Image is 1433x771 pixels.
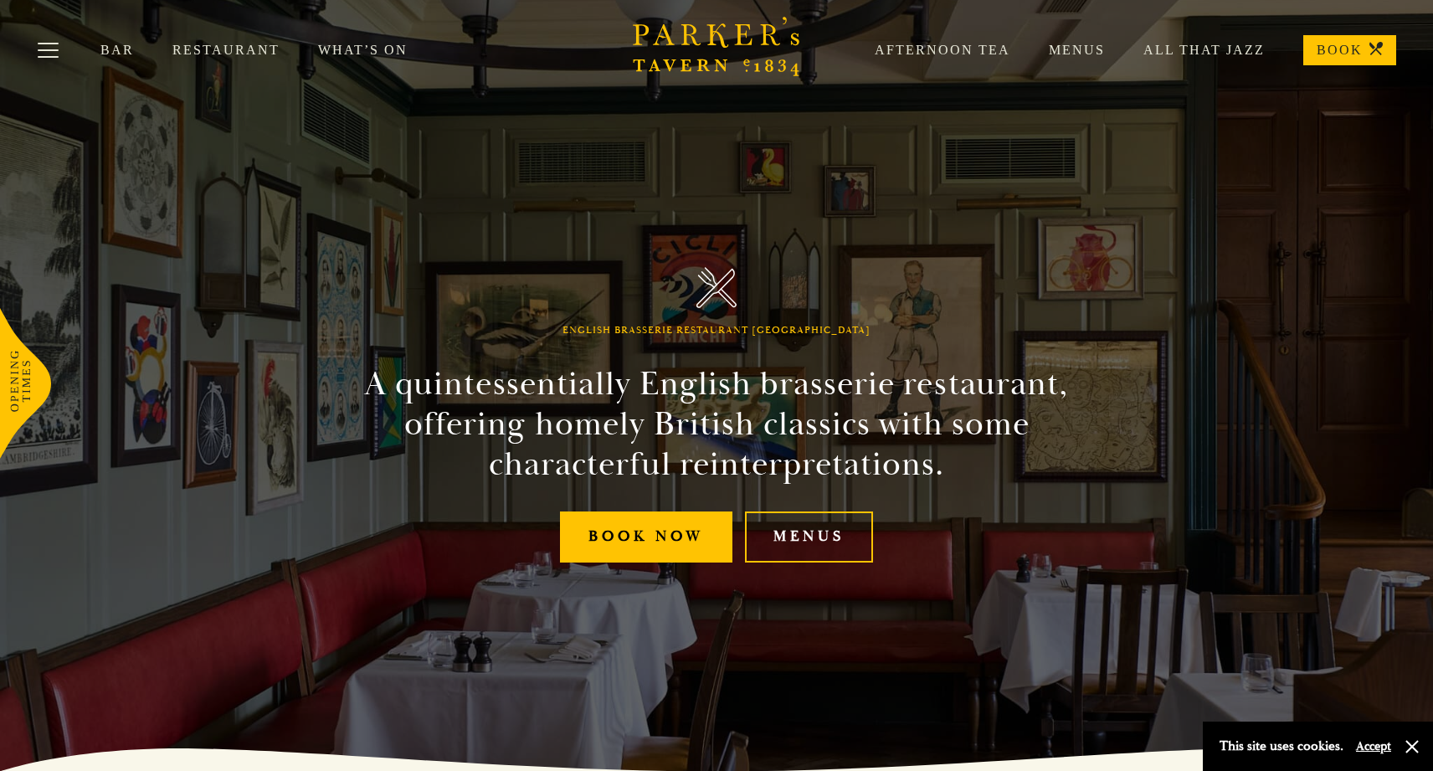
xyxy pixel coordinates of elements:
img: Parker's Tavern Brasserie Cambridge [696,267,737,308]
p: This site uses cookies. [1220,734,1343,758]
a: Menus [745,511,873,563]
button: Close and accept [1404,738,1420,755]
h2: A quintessentially English brasserie restaurant, offering homely British classics with some chara... [335,364,1098,485]
a: Book Now [560,511,732,563]
button: Accept [1356,738,1391,754]
h1: English Brasserie Restaurant [GEOGRAPHIC_DATA] [562,325,871,337]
